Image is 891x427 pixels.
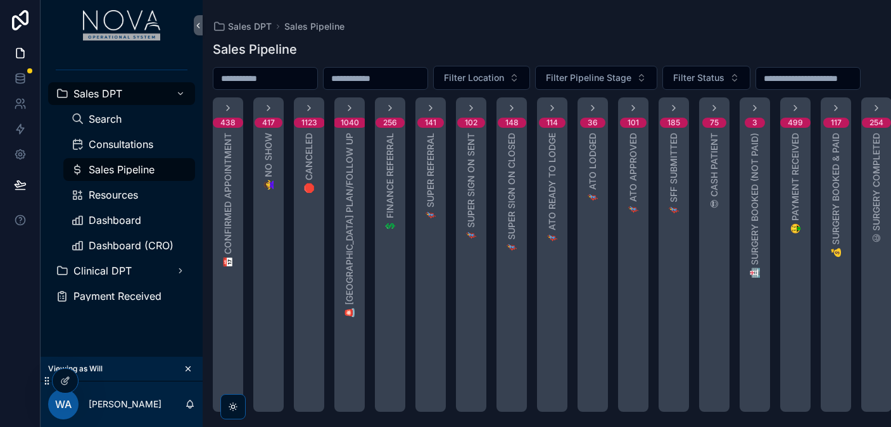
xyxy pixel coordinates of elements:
[48,259,195,282] a: Clinical DPT
[48,82,195,105] a: Sales DPT
[89,215,141,225] span: Dashboard
[343,133,356,318] span: 🚨 [GEOGRAPHIC_DATA] Plan/Follow Up
[586,133,599,203] span: 🦸‍♂️ ATO Lodged
[708,133,721,209] span: 😎 Cash Patient
[869,118,883,128] div: 254
[788,118,803,128] div: 499
[628,118,639,128] div: 101
[89,139,153,149] span: Consultations
[63,133,195,156] a: Consultations
[667,133,680,216] span: 🦸 SFF Submitted
[63,209,195,232] a: Dashboard
[284,20,344,33] a: Sales Pipeline
[63,234,195,257] a: Dashboard (CRO)
[870,133,883,243] span: 😃 Surgery Completed
[588,118,598,128] div: 36
[303,133,315,194] span: 🛑 Canceled
[262,118,275,128] div: 417
[384,133,396,232] span: 💲 Finance Referral
[55,397,72,412] span: WA
[63,183,195,206] a: Resources
[547,118,558,128] div: 114
[710,118,719,128] div: 75
[424,133,437,221] span: 🦸‍♂️ Super Referral
[546,71,631,84] span: Filter Pipeline Stage
[444,71,504,84] span: Filter Location
[89,240,174,251] span: Dashboard (CRO)
[89,398,161,411] p: [PERSON_NAME]
[830,133,842,258] span: 💰 Surgery Booked & Paid
[220,118,236,128] div: 438
[228,20,272,33] span: Sales DPT
[213,40,297,58] h1: Sales Pipeline
[73,266,132,276] span: Clinical DPT
[89,190,138,200] span: Resources
[73,291,161,301] span: Payment Received
[465,118,477,128] div: 102
[63,158,195,181] a: Sales Pipeline
[41,51,203,324] div: scrollable content
[535,66,657,90] button: Select Button
[48,285,195,307] a: Payment Received
[73,89,122,99] span: Sales DPT
[425,118,436,128] div: 141
[48,364,103,374] span: Viewing as Will
[301,118,317,128] div: 1123
[213,20,272,33] a: Sales DPT
[63,108,195,130] a: Search
[789,133,802,234] span: 🤑 Payment Received
[222,133,234,268] span: 📅 Confirmed Appointment
[89,164,155,175] span: Sales Pipeline
[749,133,761,278] span: 🏥 Surgery Booked (NOT PAID)
[752,118,757,128] div: 3
[465,133,477,241] span: 🦸‍♂️ Super Sign on Sent
[262,133,275,190] span: 🙅‍♀️ No Show
[341,118,359,128] div: 1040
[673,71,724,84] span: Filter Status
[383,118,397,128] div: 256
[505,118,519,128] div: 148
[831,118,842,128] div: 117
[662,66,750,90] button: Select Button
[667,118,680,128] div: 185
[433,66,530,90] button: Select Button
[83,10,161,40] img: App logo
[505,133,518,253] span: 🦸‍♂️ Super Sign on Closed
[89,114,122,124] span: Search
[627,133,640,215] span: 🦸‍♂️ ATO Approved
[546,133,559,244] span: 🦸‍♂️ ATO Ready to Lodge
